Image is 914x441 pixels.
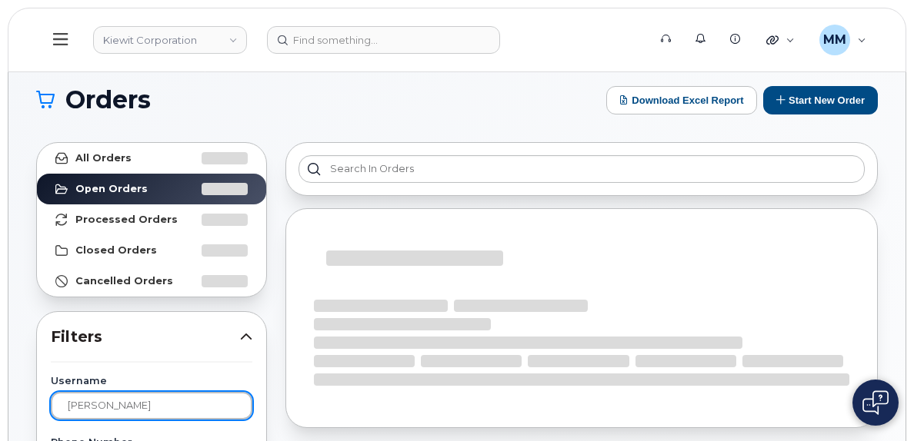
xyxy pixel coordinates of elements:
a: Closed Orders [37,235,266,266]
span: Filters [51,326,240,348]
strong: Processed Orders [75,214,178,226]
span: Orders [65,88,151,111]
strong: Open Orders [75,183,148,195]
button: Start New Order [763,86,878,114]
a: All Orders [37,143,266,174]
button: Download Excel Report [606,86,757,114]
strong: Cancelled Orders [75,275,173,287]
strong: All Orders [75,152,132,164]
a: Processed Orders [37,204,266,235]
strong: Closed Orders [75,244,157,257]
input: Search in orders [299,155,865,183]
label: Username [51,376,252,386]
a: Open Orders [37,174,266,204]
a: Cancelled Orders [37,266,266,297]
img: Open chat [862,390,889,415]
